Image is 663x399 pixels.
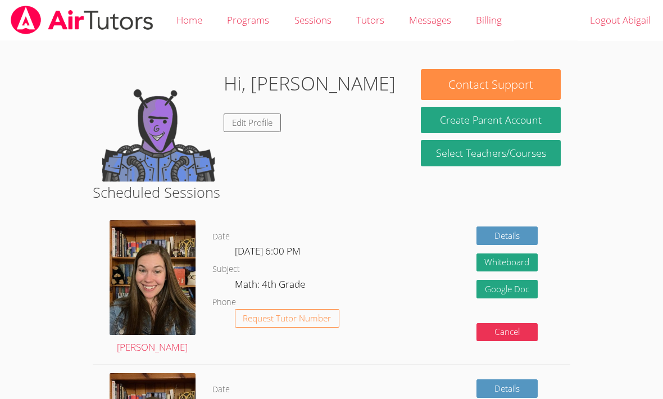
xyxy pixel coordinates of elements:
[102,69,215,182] img: default.png
[93,182,570,203] h2: Scheduled Sessions
[409,13,451,26] span: Messages
[476,253,538,272] button: Whiteboard
[476,280,538,298] a: Google Doc
[110,220,195,356] a: [PERSON_NAME]
[243,314,331,323] span: Request Tutor Number
[476,379,538,398] a: Details
[10,6,155,34] img: airtutors_banner-c4298cdbf04f3fff15de1276eac7730deb9818008684d7c2e4769d2f7ddbe033.png
[421,107,561,133] button: Create Parent Account
[212,383,230,397] dt: Date
[421,69,561,100] button: Contact Support
[476,323,538,342] button: Cancel
[235,244,301,257] span: [DATE] 6:00 PM
[224,69,396,98] h1: Hi, [PERSON_NAME]
[212,262,240,276] dt: Subject
[224,114,281,132] a: Edit Profile
[235,309,340,328] button: Request Tutor Number
[110,220,195,334] img: avatar.png
[421,140,561,166] a: Select Teachers/Courses
[212,230,230,244] dt: Date
[476,226,538,245] a: Details
[235,276,307,296] dd: Math: 4th Grade
[212,296,236,310] dt: Phone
